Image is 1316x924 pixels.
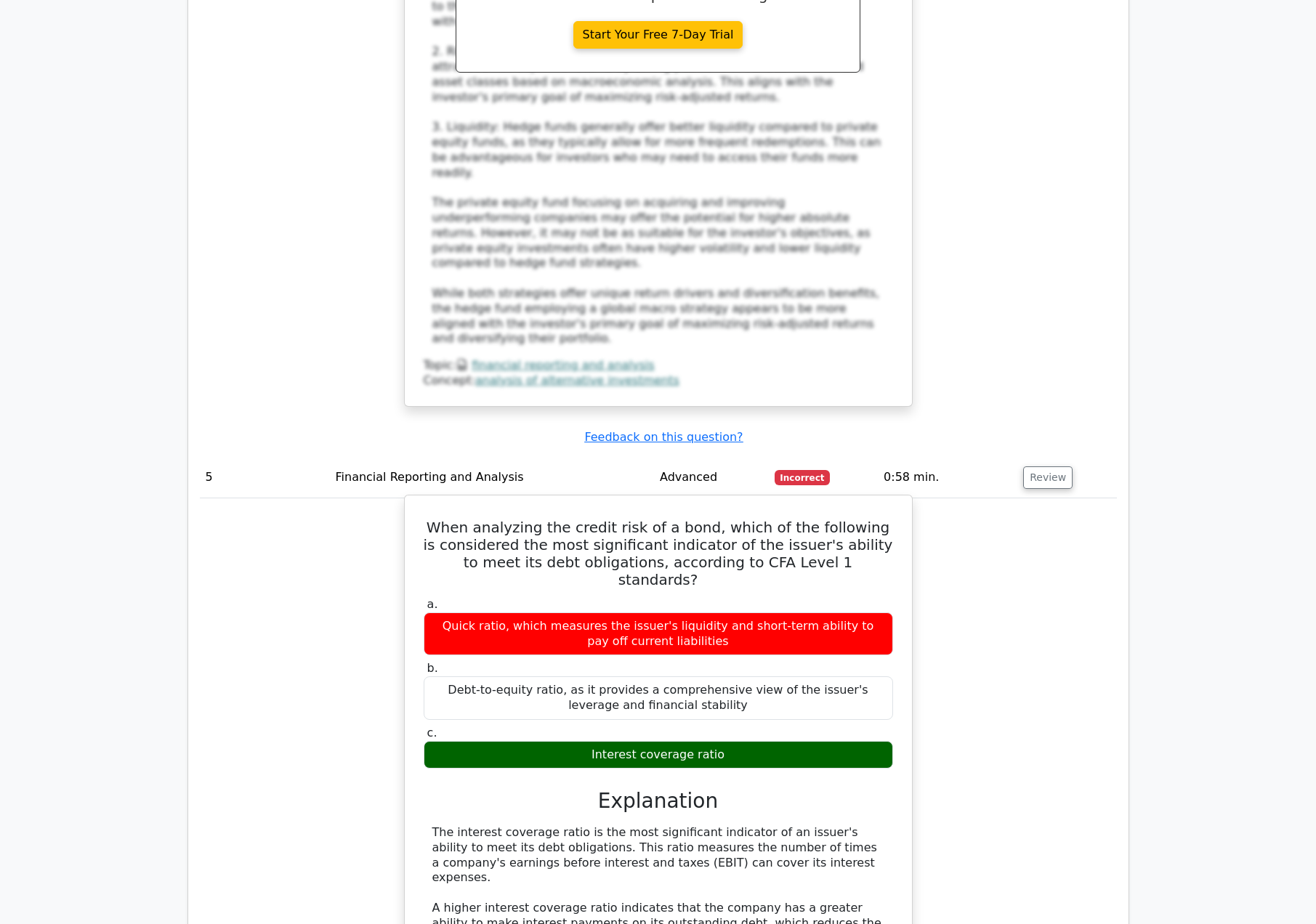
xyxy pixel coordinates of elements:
div: Debt-to-equity ratio, as it provides a comprehensive view of the issuer's leverage and financial ... [424,676,893,720]
div: Concept: [424,373,893,389]
a: Start Your Free 7-Day Trial [573,21,743,49]
h5: When analyzing the credit risk of a bond, which of the following is considered the most significa... [422,519,895,588]
td: Advanced [654,457,769,498]
div: Topic: [424,358,893,373]
span: a. [427,597,438,611]
a: analysis of alternative investments [475,373,679,387]
a: Feedback on this question? [584,430,743,444]
td: Financial Reporting and Analysis [330,457,655,498]
span: Incorrect [775,470,831,485]
div: Interest coverage ratio [424,741,893,769]
span: b. [427,661,438,675]
h3: Explanation [432,789,884,814]
span: c. [427,726,437,739]
a: financial reporting and analysis [472,358,654,372]
td: 0:58 min. [878,457,1017,498]
button: Review [1023,466,1073,489]
td: 5 [200,457,330,498]
div: Quick ratio, which measures the issuer's liquidity and short-term ability to pay off current liab... [424,612,893,656]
